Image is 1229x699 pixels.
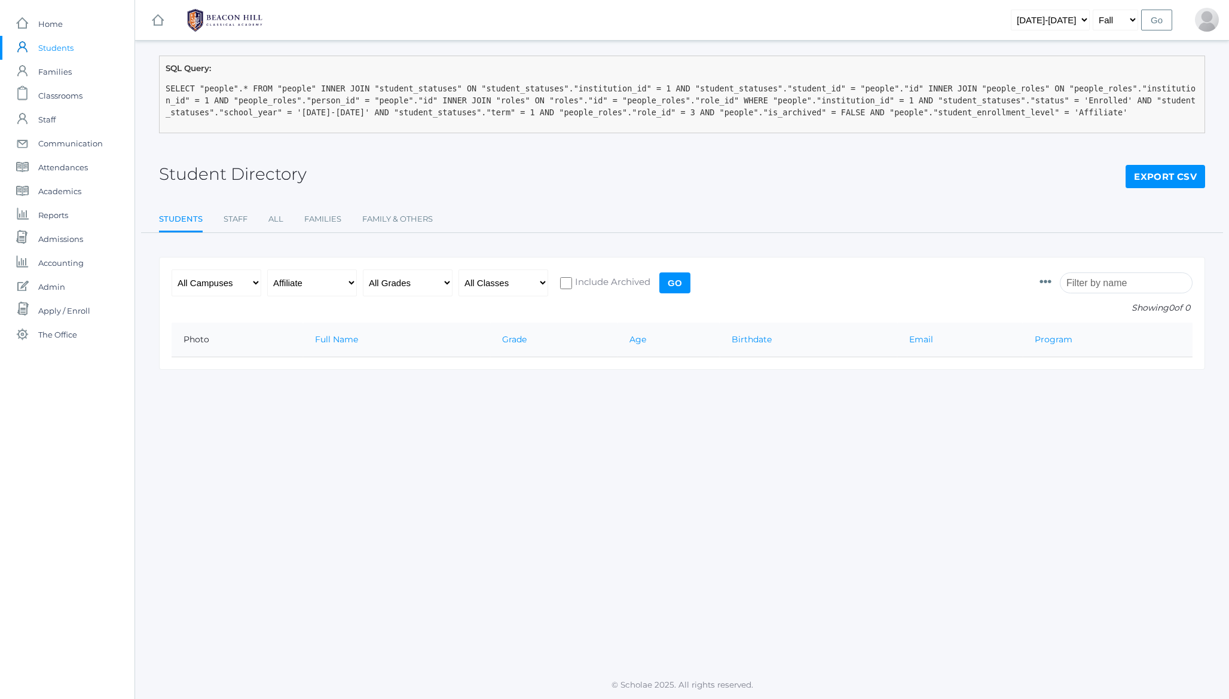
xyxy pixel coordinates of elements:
[38,131,103,155] span: Communication
[502,334,527,345] a: Grade
[1060,272,1193,293] input: Filter by name
[38,323,77,347] span: The Office
[304,207,341,231] a: Families
[38,227,83,251] span: Admissions
[572,275,650,290] span: Include Archived
[38,155,88,179] span: Attendances
[172,323,303,357] th: Photo
[909,334,933,345] a: Email
[38,299,90,323] span: Apply / Enroll
[38,179,81,203] span: Academics
[38,203,68,227] span: Reports
[38,108,56,131] span: Staff
[1169,302,1174,313] span: 0
[315,334,358,345] a: Full Name
[1141,10,1172,30] input: Go
[166,82,1199,119] pre: SELECT "people".* FROM "people" INNER JOIN "student_statuses" ON "student_statuses"."institution_...
[38,251,84,275] span: Accounting
[38,60,72,84] span: Families
[38,12,63,36] span: Home
[560,277,572,289] input: Include Archived
[135,679,1229,691] p: © Scholae 2025. All rights reserved.
[362,207,433,231] a: Family & Others
[224,207,247,231] a: Staff
[38,36,74,60] span: Students
[1195,8,1219,32] div: Jason Roberts
[38,84,82,108] span: Classrooms
[1035,334,1072,345] a: Program
[1126,165,1205,189] a: Export CSV
[38,275,65,299] span: Admin
[659,272,690,293] input: Go
[1040,302,1193,314] p: Showing of 0
[180,5,270,35] img: 1_BHCALogos-05.png
[732,334,772,345] a: Birthdate
[268,207,283,231] a: All
[159,207,203,233] a: Students
[629,334,646,345] a: Age
[166,63,211,73] strong: SQL Query:
[159,165,307,183] h2: Student Directory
